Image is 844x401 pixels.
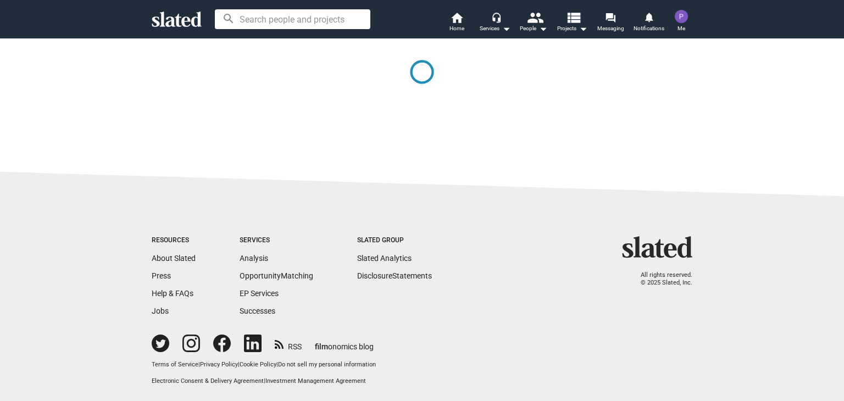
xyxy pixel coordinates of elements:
span: Me [678,22,685,35]
mat-icon: home [450,11,463,24]
span: Home [449,22,464,35]
a: Terms of Service [152,361,198,368]
button: Do not sell my personal information [278,361,376,369]
img: Pablo [675,10,688,23]
div: People [520,22,547,35]
a: Jobs [152,307,169,315]
a: Slated Analytics [357,254,412,263]
mat-icon: headset_mic [491,12,501,22]
div: Services [480,22,510,35]
div: Services [240,236,313,245]
button: Pablo Me [668,8,695,36]
a: Notifications [630,11,668,35]
mat-icon: arrow_drop_down [576,22,590,35]
span: film [315,342,328,351]
span: | [238,361,240,368]
button: People [514,11,553,35]
mat-icon: arrow_drop_down [499,22,513,35]
span: Messaging [597,22,624,35]
a: DisclosureStatements [357,271,432,280]
a: filmonomics blog [315,333,374,352]
div: Slated Group [357,236,432,245]
a: Home [437,11,476,35]
a: Privacy Policy [200,361,238,368]
button: Services [476,11,514,35]
a: Analysis [240,254,268,263]
p: All rights reserved. © 2025 Slated, Inc. [629,271,692,287]
input: Search people and projects [215,9,370,29]
a: Successes [240,307,275,315]
mat-icon: arrow_drop_down [536,22,549,35]
mat-icon: forum [605,12,615,23]
a: OpportunityMatching [240,271,313,280]
span: Projects [557,22,587,35]
mat-icon: people [527,9,543,25]
mat-icon: view_list [565,9,581,25]
a: Electronic Consent & Delivery Agreement [152,377,264,385]
button: Projects [553,11,591,35]
a: Cookie Policy [240,361,276,368]
a: Messaging [591,11,630,35]
span: Notifications [634,22,664,35]
span: | [276,361,278,368]
a: Press [152,271,171,280]
a: Help & FAQs [152,289,193,298]
mat-icon: notifications [643,12,654,22]
a: About Slated [152,254,196,263]
a: EP Services [240,289,279,298]
a: RSS [275,335,302,352]
div: Resources [152,236,196,245]
span: | [264,377,265,385]
span: | [198,361,200,368]
a: Investment Management Agreement [265,377,366,385]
